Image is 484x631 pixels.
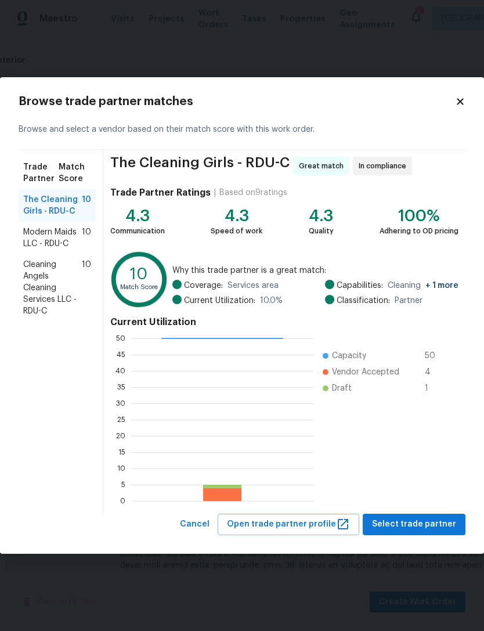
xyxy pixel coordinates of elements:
[184,280,223,291] span: Coverage:
[110,210,165,222] div: 4.3
[110,225,165,237] div: Communication
[82,259,91,317] span: 10
[120,284,158,290] text: Match Score
[23,259,82,317] span: Cleaning Angels Cleaning Services LLC - RDU-C
[332,383,352,394] span: Draft
[227,517,350,532] span: Open trade partner profile
[363,514,465,535] button: Select trade partner
[82,226,91,250] span: 10
[388,280,458,291] span: Cleaning
[117,384,125,391] text: 35
[219,187,287,199] div: Based on 9 ratings
[116,335,125,342] text: 50
[19,96,455,107] h2: Browse trade partner matches
[309,210,334,222] div: 4.3
[110,187,211,199] h4: Trade Partner Ratings
[425,383,443,394] span: 1
[23,226,82,250] span: Modern Maids LLC - RDU-C
[299,160,348,172] span: Great match
[395,295,422,307] span: Partner
[23,161,59,185] span: Trade Partner
[117,351,125,358] text: 45
[309,225,334,237] div: Quality
[121,481,125,488] text: 5
[116,400,125,407] text: 30
[115,367,125,374] text: 40
[175,514,214,535] button: Cancel
[172,265,458,276] span: Why this trade partner is a great match:
[23,194,82,217] span: The Cleaning Girls - RDU-C
[332,350,366,362] span: Capacity
[211,210,262,222] div: 4.3
[130,267,147,283] text: 10
[19,110,465,150] div: Browse and select a vendor based on their match score with this work order.
[118,449,125,456] text: 15
[117,416,125,423] text: 25
[120,497,125,504] text: 0
[180,517,210,532] span: Cancel
[380,210,458,222] div: 100%
[372,517,456,532] span: Select trade partner
[117,465,125,472] text: 10
[211,225,262,237] div: Speed of work
[59,161,91,185] span: Match Score
[184,295,255,307] span: Current Utilization:
[82,194,91,217] span: 10
[218,514,359,535] button: Open trade partner profile
[332,366,399,378] span: Vendor Accepted
[425,366,443,378] span: 4
[260,295,283,307] span: 10.0 %
[380,225,458,237] div: Adhering to OD pricing
[425,282,458,290] span: + 1 more
[425,350,443,362] span: 50
[227,280,279,291] span: Services area
[116,432,125,439] text: 20
[110,157,290,175] span: The Cleaning Girls - RDU-C
[211,187,219,199] div: |
[110,316,458,328] h4: Current Utilization
[337,295,390,307] span: Classification:
[359,160,411,172] span: In compliance
[337,280,383,291] span: Capabilities:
